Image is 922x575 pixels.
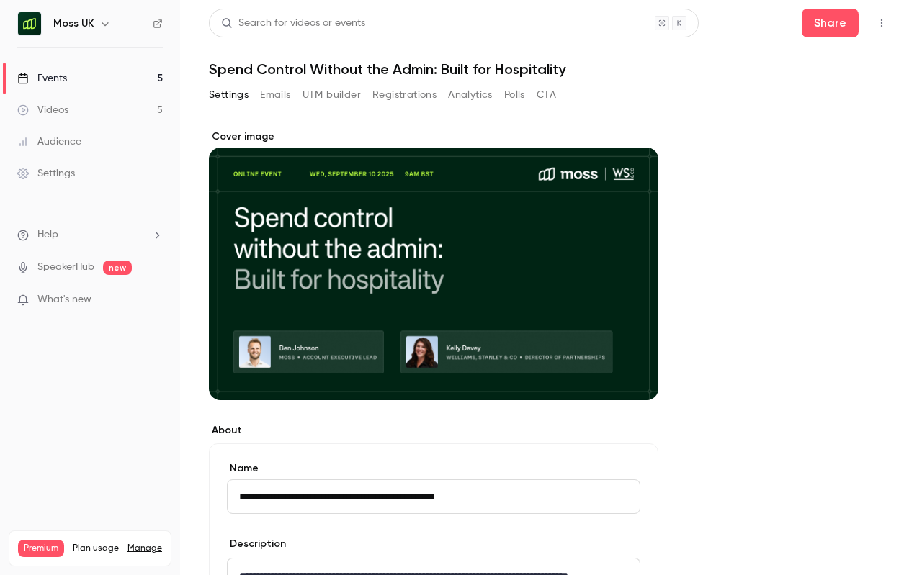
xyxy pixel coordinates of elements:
div: Search for videos or events [221,16,365,31]
span: Plan usage [73,543,119,554]
button: Emails [260,83,290,107]
button: Share [802,9,859,37]
button: Analytics [448,83,493,107]
label: About [209,423,658,438]
button: Settings [209,83,249,107]
button: UTM builder [303,83,361,107]
button: Polls [504,83,525,107]
div: Videos [17,103,68,117]
span: What's new [37,292,91,307]
section: Cover image [209,130,658,400]
label: Name [227,461,640,476]
button: CTA [537,83,556,107]
label: Cover image [209,130,658,144]
img: Moss UK [18,12,41,35]
a: Manage [127,543,162,554]
div: Events [17,71,67,86]
button: Registrations [372,83,437,107]
label: Description [227,537,286,551]
iframe: Noticeable Trigger [146,294,163,307]
span: new [103,261,132,275]
li: help-dropdown-opener [17,227,163,243]
h1: Spend Control Without the Admin: Built for Hospitality [209,60,893,78]
span: Premium [18,540,64,557]
span: Help [37,227,58,243]
a: SpeakerHub [37,260,94,275]
h6: Moss UK [53,17,94,31]
div: Settings [17,166,75,181]
div: Audience [17,135,81,149]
